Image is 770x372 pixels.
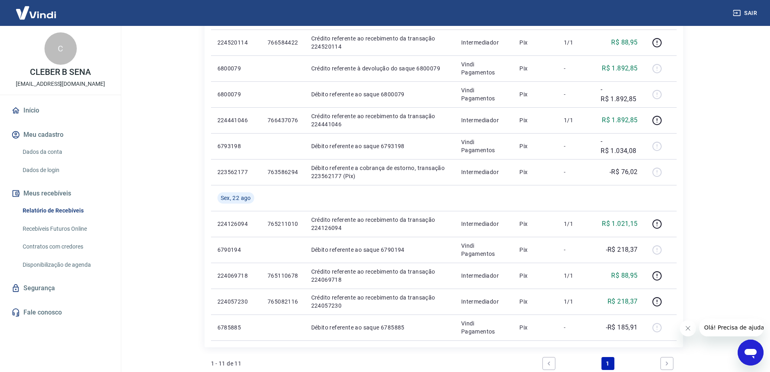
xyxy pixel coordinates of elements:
[461,298,507,306] p: Intermediador
[564,116,588,124] p: 1/1
[44,32,77,65] div: C
[461,86,507,102] p: Vindi Pagamentos
[268,220,298,228] p: 765211010
[5,6,68,12] span: Olá! Precisa de ajuda?
[601,357,614,370] a: Page 1 is your current page
[738,340,764,366] iframe: Botão para abrir a janela de mensagens
[519,323,551,332] p: Pix
[680,320,696,336] iframe: Fechar mensagem
[519,64,551,72] p: Pix
[217,116,255,124] p: 224441046
[542,357,555,370] a: Previous page
[601,85,638,104] p: -R$ 1.892,85
[19,221,111,237] a: Recebíveis Futuros Online
[519,90,551,98] p: Pix
[564,64,588,72] p: -
[519,220,551,228] p: Pix
[10,102,111,119] a: Início
[461,38,507,47] p: Intermediador
[19,257,111,273] a: Disponibilização de agenda
[221,194,251,202] span: Sex, 22 ago
[602,64,637,73] p: R$ 1.892,85
[564,220,588,228] p: 1/1
[610,167,638,177] p: -R$ 76,02
[519,272,551,280] p: Pix
[10,304,111,321] a: Fale conosco
[19,144,111,160] a: Dados da conta
[564,38,588,47] p: 1/1
[564,90,588,98] p: -
[217,272,255,280] p: 224069718
[564,246,588,254] p: -
[217,64,255,72] p: 6800079
[699,319,764,336] iframe: Mensagem da empresa
[217,298,255,306] p: 224057230
[311,142,448,150] p: Débito referente ao saque 6793198
[461,116,507,124] p: Intermediador
[564,298,588,306] p: 1/1
[519,38,551,47] p: Pix
[519,298,551,306] p: Pix
[30,68,91,77] p: CLEBER B SENA
[311,112,448,128] p: Crédito referente ao recebimento da transação 224441046
[217,220,255,228] p: 224126094
[19,202,111,219] a: Relatório de Recebíveis
[461,319,507,336] p: Vindi Pagamentos
[564,142,588,150] p: -
[10,0,62,25] img: Vindi
[461,272,507,280] p: Intermediador
[602,115,637,125] p: R$ 1.892,85
[311,34,448,51] p: Crédito referente ao recebimento da transação 224520114
[268,116,298,124] p: 766437076
[601,136,638,156] p: -R$ 1.034,08
[461,220,507,228] p: Intermediador
[564,323,588,332] p: -
[461,138,507,154] p: Vindi Pagamentos
[311,216,448,232] p: Crédito referente ao recebimento da transação 224126094
[16,80,105,88] p: [EMAIL_ADDRESS][DOMAIN_NAME]
[311,246,448,254] p: Débito referente ao saque 6790194
[19,238,111,255] a: Contratos com credores
[211,359,242,368] p: 1 - 11 de 11
[564,272,588,280] p: 1/1
[10,185,111,202] button: Meus recebíveis
[217,90,255,98] p: 6800079
[602,219,637,229] p: R$ 1.021,15
[268,272,298,280] p: 765110678
[10,126,111,144] button: Meu cadastro
[519,168,551,176] p: Pix
[268,298,298,306] p: 765082116
[311,323,448,332] p: Débito referente ao saque 6785885
[217,323,255,332] p: 6785885
[311,268,448,284] p: Crédito referente ao recebimento da transação 224069718
[660,357,673,370] a: Next page
[19,162,111,179] a: Dados de login
[461,168,507,176] p: Intermediador
[461,242,507,258] p: Vindi Pagamentos
[268,38,298,47] p: 766584422
[519,116,551,124] p: Pix
[311,90,448,98] p: Débito referente ao saque 6800079
[606,245,638,255] p: -R$ 218,37
[311,164,448,180] p: Débito referente a cobrança de estorno, transação 223562177 (Pix)
[268,168,298,176] p: 763586294
[461,60,507,77] p: Vindi Pagamentos
[564,168,588,176] p: -
[10,279,111,297] a: Segurança
[519,142,551,150] p: Pix
[217,142,255,150] p: 6793198
[217,168,255,176] p: 223562177
[217,246,255,254] p: 6790194
[217,38,255,47] p: 224520114
[311,64,448,72] p: Crédito referente à devolução do saque 6800079
[731,6,760,21] button: Sair
[608,297,638,306] p: R$ 218,37
[611,271,637,281] p: R$ 88,95
[606,323,638,332] p: -R$ 185,91
[311,293,448,310] p: Crédito referente ao recebimento da transação 224057230
[611,38,637,47] p: R$ 88,95
[519,246,551,254] p: Pix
